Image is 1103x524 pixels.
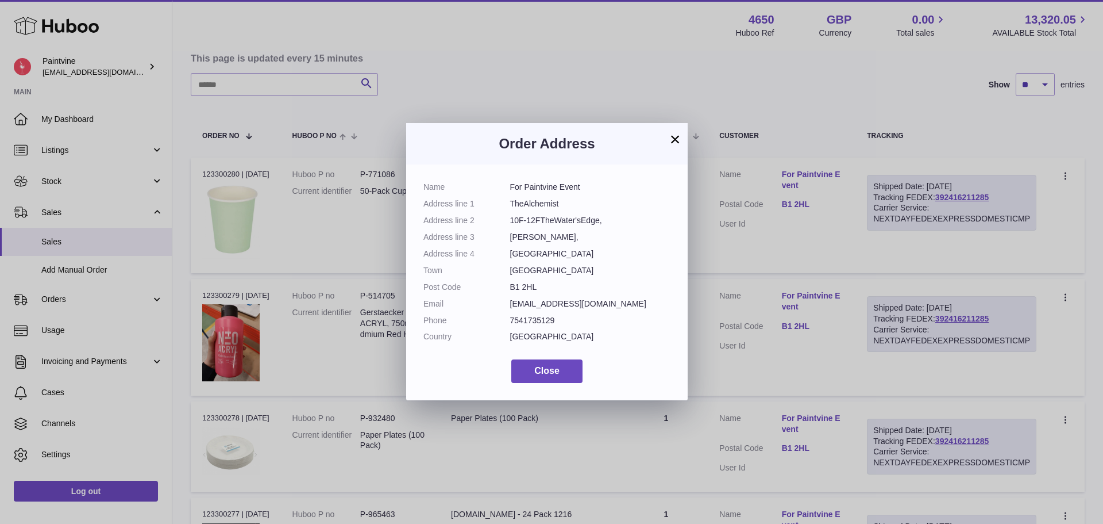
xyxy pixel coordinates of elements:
dt: Name [423,182,510,193]
dt: Address line 4 [423,248,510,259]
dd: TheAlchemist [510,198,671,209]
button: Close [511,359,583,383]
dd: [GEOGRAPHIC_DATA] [510,331,671,342]
dt: Address line 3 [423,232,510,243]
dd: 10F-12FTheWater'sEdge, [510,215,671,226]
h3: Order Address [423,135,670,153]
dt: Town [423,265,510,276]
dd: [PERSON_NAME], [510,232,671,243]
dd: [EMAIL_ADDRESS][DOMAIN_NAME] [510,299,671,309]
dd: B1 2HL [510,282,671,293]
dd: [GEOGRAPHIC_DATA] [510,248,671,259]
dd: 7541735129 [510,315,671,326]
span: Close [534,366,560,376]
dt: Post Code [423,282,510,293]
dt: Email [423,299,510,309]
dt: Address line 2 [423,215,510,226]
dt: Country [423,331,510,342]
dt: Phone [423,315,510,326]
button: × [668,132,682,146]
dd: For Paintvine Event [510,182,671,193]
dt: Address line 1 [423,198,510,209]
dd: [GEOGRAPHIC_DATA] [510,265,671,276]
